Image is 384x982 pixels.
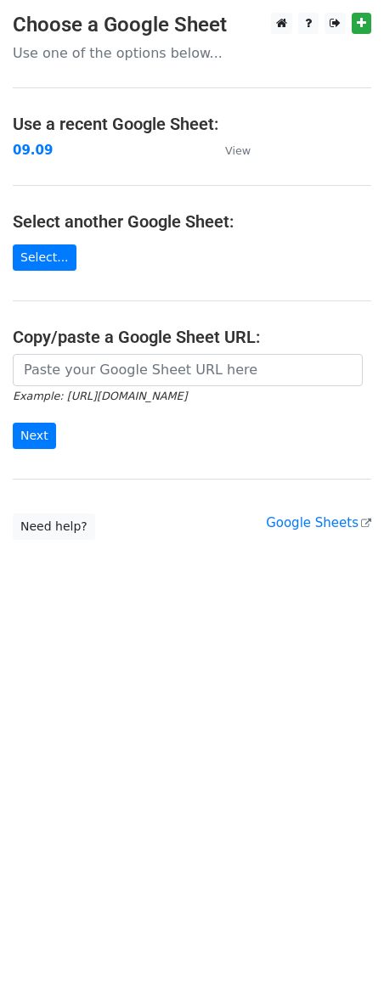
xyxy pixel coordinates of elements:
[13,513,95,540] a: Need help?
[13,211,371,232] h4: Select another Google Sheet:
[13,114,371,134] h4: Use a recent Google Sheet:
[13,354,363,386] input: Paste your Google Sheet URL here
[13,13,371,37] h3: Choose a Google Sheet
[225,144,251,157] small: View
[208,143,251,158] a: View
[266,515,371,530] a: Google Sheets
[13,390,187,402] small: Example: [URL][DOMAIN_NAME]
[13,143,53,158] a: 09.09
[13,327,371,347] h4: Copy/paste a Google Sheet URL:
[13,423,56,449] input: Next
[13,244,76,271] a: Select...
[13,44,371,62] p: Use one of the options below...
